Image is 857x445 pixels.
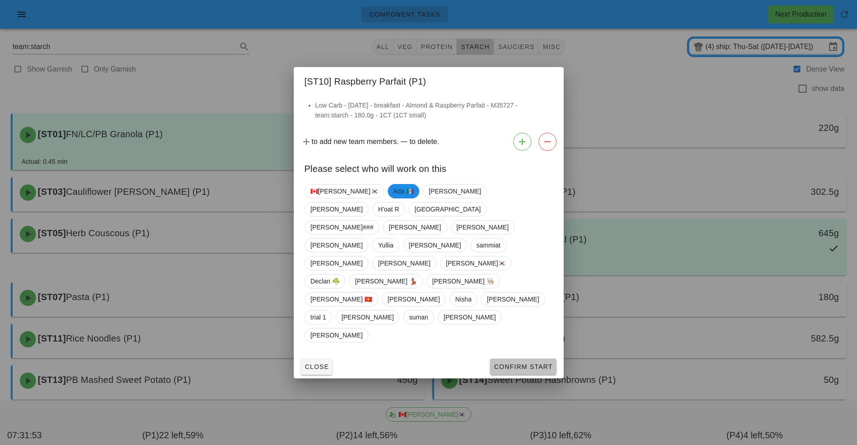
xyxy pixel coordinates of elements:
span: [PERSON_NAME] [389,220,441,234]
div: [ST10] Raspberry Parfait (P1) [294,67,564,93]
span: Yullia [378,238,393,252]
span: [PERSON_NAME] [443,310,495,324]
span: [PERSON_NAME] [310,202,363,216]
span: Close [305,363,329,370]
span: trial 1 [310,310,326,324]
span: 🇨🇦[PERSON_NAME]🇰🇷 [310,184,378,198]
span: [PERSON_NAME] 💃🏽 [355,274,417,288]
span: Declan ☘️ [310,274,340,288]
span: H'oat R [378,202,399,216]
span: [PERSON_NAME] [456,220,508,234]
span: [PERSON_NAME]### [310,220,373,234]
span: [PERSON_NAME] [428,184,480,198]
button: Confirm Start [490,359,556,375]
span: sammiat [476,238,500,252]
span: [PERSON_NAME] [408,238,461,252]
span: suman [409,310,428,324]
span: [PERSON_NAME] [487,292,539,306]
span: [PERSON_NAME] [310,238,363,252]
span: [PERSON_NAME] 🇻🇳 [310,292,372,306]
div: to add new team members. to delete. [294,129,564,154]
span: [PERSON_NAME] [310,328,363,342]
span: [PERSON_NAME]🇰🇷 [445,256,506,270]
span: [GEOGRAPHIC_DATA] [414,202,480,216]
span: [PERSON_NAME] 👨🏼‍🍳 [432,274,494,288]
span: Confirm Start [494,363,552,370]
span: Ada 🇲🇽 [393,184,413,198]
li: Low Carb - [DATE] - breakfast - Almond & Raspberry Parfait - M35727 - team:starch - 180.0g - 1CT ... [315,100,553,120]
button: Close [301,359,333,375]
span: [PERSON_NAME] [387,292,440,306]
span: [PERSON_NAME] [341,310,393,324]
div: Please select who will work on this [294,154,564,180]
span: [PERSON_NAME] [310,256,363,270]
span: [PERSON_NAME] [378,256,430,270]
span: Nisha [455,292,471,306]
